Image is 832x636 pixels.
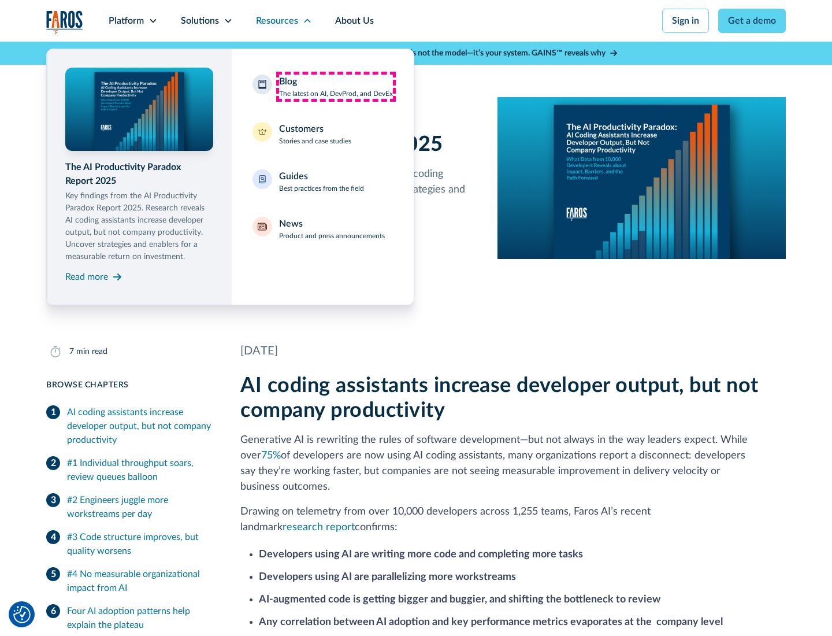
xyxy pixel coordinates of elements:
[109,14,144,28] div: Platform
[279,136,351,146] p: Stories and case studies
[261,450,281,461] a: 75%
[65,160,213,188] div: The AI Productivity Paradox Report 2025
[181,14,219,28] div: Solutions
[46,401,213,452] a: AI coding assistants increase developer output, but not company productivity
[246,210,400,248] a: NewsProduct and press announcements
[240,504,786,535] p: Drawing on telemetry from over 10,000 developers across 1,255 teams, Faros AI’s recent landmark c...
[46,10,83,34] img: Logo of the analytics and reporting company Faros.
[718,9,786,33] a: Get a demo
[46,489,213,526] a: #2 Engineers juggle more workstreams per day
[279,88,393,99] p: The latest on AI, DevProd, and DevEx
[67,567,213,595] div: #4 No measurable organizational impact from AI
[46,379,213,391] div: Browse Chapters
[65,190,213,263] p: Key findings from the AI Productivity Paradox Report 2025. Research reveals AI coding assistants ...
[279,122,324,136] div: Customers
[259,617,723,627] strong: Any correlation between AI adoption and key performance metrics evaporates at the company level
[279,169,308,183] div: Guides
[46,42,786,305] nav: Resources
[240,432,786,495] p: Generative AI is rewriting the rules of software development—but not always in the way leaders ex...
[67,604,213,632] div: Four AI adoption patterns help explain the plateau
[259,572,516,582] strong: Developers using AI are parallelizing more workstreams
[65,68,213,286] a: The AI Productivity Paradox Report 2025Key findings from the AI Productivity Paradox Report 2025....
[259,594,660,605] strong: AI-augmented code is getting bigger and buggier, and shifting the bottleneck to review
[46,10,83,34] a: home
[279,183,364,194] p: Best practices from the field
[279,217,303,231] div: News
[256,14,298,28] div: Resources
[67,405,213,447] div: AI coding assistants increase developer output, but not company productivity
[13,606,31,623] button: Cookie Settings
[65,270,108,284] div: Read more
[46,526,213,563] a: #3 Code structure improves, but quality worsens
[246,68,400,106] a: BlogThe latest on AI, DevProd, and DevEx
[46,563,213,600] a: #4 No measurable organizational impact from AI
[240,374,786,423] h2: AI coding assistants increase developer output, but not company productivity
[240,342,786,360] div: [DATE]
[246,115,400,153] a: CustomersStories and case studies
[279,75,297,88] div: Blog
[283,522,355,533] a: research report
[246,162,400,201] a: GuidesBest practices from the field
[13,606,31,623] img: Revisit consent button
[46,452,213,489] a: #1 Individual throughput soars, review queues balloon
[279,231,385,241] p: Product and press announcements
[662,9,709,33] a: Sign in
[67,456,213,484] div: #1 Individual throughput soars, review queues balloon
[76,346,107,358] div: min read
[69,346,74,358] div: 7
[67,493,213,521] div: #2 Engineers juggle more workstreams per day
[259,549,583,560] strong: Developers using AI are writing more code and completing more tasks
[67,530,213,558] div: #3 Code structure improves, but quality worsens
